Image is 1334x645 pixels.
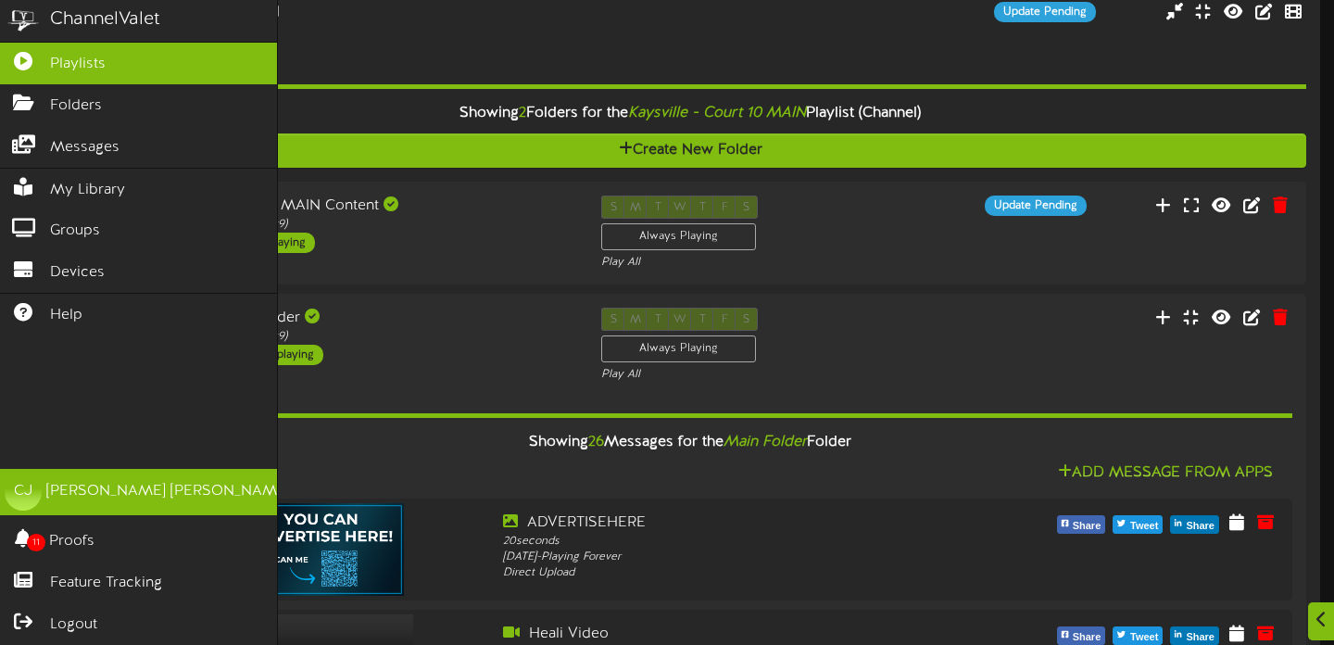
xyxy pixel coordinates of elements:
span: Tweet [1126,516,1162,537]
span: Share [1069,516,1105,537]
button: Share [1170,626,1219,645]
span: Folders [50,95,102,117]
span: Playlists [50,54,106,75]
div: Update Pending [985,196,1087,216]
i: Kaysville - Court 10 MAIN [628,105,806,121]
div: [DATE] - Playing Forever [503,550,977,565]
button: Create New Folder [74,133,1306,168]
div: Direct Upload [503,565,977,581]
div: ADVERTISEHERE [503,512,977,534]
div: Play All [601,367,882,383]
button: Share [1057,515,1106,534]
div: ChannelValet [50,6,160,33]
span: 11 [27,534,45,551]
div: Always Playing [601,335,756,362]
div: Always Playing [601,223,756,250]
span: 2 [519,105,526,121]
div: Kaysville MAIN Content [191,196,573,217]
span: Groups [50,221,100,242]
span: Devices [50,262,105,284]
span: Proofs [49,531,94,552]
span: Help [50,305,82,326]
img: 098d061c-d173-4fbe-8f55-c562da0532a0.png [238,503,404,596]
div: Showing Messages for the Folder [74,423,1306,462]
div: Kaysville - Court 10 MAIN [74,2,572,23]
span: Messages [50,137,120,158]
div: Main Folder [191,308,573,329]
button: Tweet [1113,515,1163,534]
span: Logout [50,614,97,636]
div: [PERSON_NAME] [PERSON_NAME] [46,481,290,502]
button: Tweet [1113,626,1163,645]
div: # 11099 [74,39,572,55]
div: PICKLR MAIN ( 16:9 ) [74,23,572,39]
div: CJ [5,474,42,511]
div: PICKLR MAIN ( 16:9 ) [191,329,573,345]
div: Heali Video [503,624,977,645]
button: Add Message From Apps [1052,462,1278,485]
div: Update Pending [994,2,1096,22]
span: My Library [50,180,125,201]
div: PICKLR MAIN ( 16:9 ) [191,217,573,233]
button: Share [1057,626,1106,645]
span: Feature Tracking [50,573,162,594]
i: Main Folder [724,434,807,450]
div: Showing Folders for the Playlist (Channel) [60,94,1320,133]
button: Share [1170,515,1219,534]
span: 26 [588,434,604,450]
div: 20 seconds [503,534,977,550]
div: Play All [601,255,882,271]
span: Share [1182,516,1218,537]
